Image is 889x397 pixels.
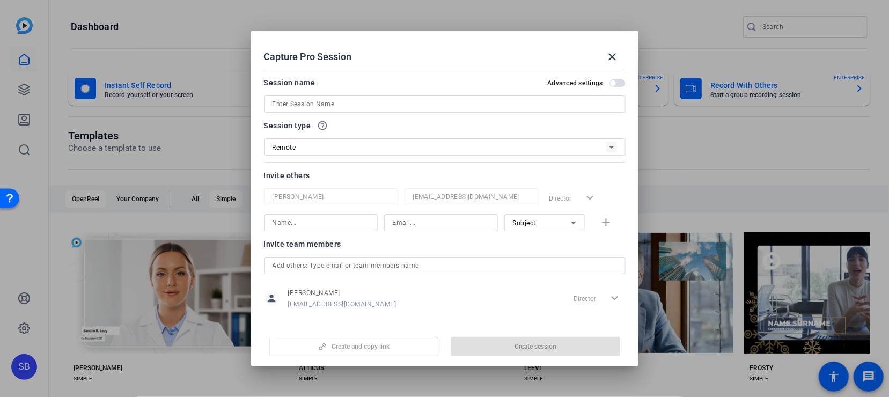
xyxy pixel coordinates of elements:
[273,259,617,272] input: Add others: Type email or team members name
[288,289,396,297] span: [PERSON_NAME]
[318,120,328,131] mat-icon: help_outline
[273,98,617,111] input: Enter Session Name
[264,44,626,70] div: Capture Pro Session
[273,144,296,151] span: Remote
[264,290,280,306] mat-icon: person
[264,238,626,251] div: Invite team members
[513,219,537,227] span: Subject
[264,76,315,89] div: Session name
[606,50,619,63] mat-icon: close
[288,300,396,308] span: [EMAIL_ADDRESS][DOMAIN_NAME]
[264,119,311,132] span: Session type
[273,190,390,203] input: Name...
[547,79,603,87] h2: Advanced settings
[413,190,530,203] input: Email...
[393,216,489,229] input: Email...
[273,216,369,229] input: Name...
[264,169,626,182] div: Invite others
